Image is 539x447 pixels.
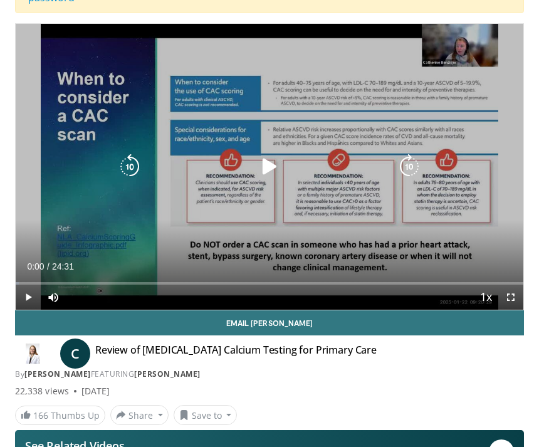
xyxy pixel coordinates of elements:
span: 22,338 views [15,385,69,397]
div: [DATE] [81,385,110,397]
a: [PERSON_NAME] [24,369,91,379]
a: 166 Thumbs Up [15,406,105,425]
a: Email [PERSON_NAME] [15,310,524,335]
div: Progress Bar [16,282,523,285]
button: Share [110,405,169,425]
button: Fullscreen [498,285,523,310]
span: 0:00 [27,261,44,271]
span: 24:31 [52,261,74,271]
button: Mute [41,285,66,310]
a: [PERSON_NAME] [134,369,201,379]
a: C [60,339,90,369]
div: By FEATURING [15,369,524,380]
span: / [47,261,50,271]
img: Dr. Catherine P. Benziger [15,344,50,364]
video-js: Video Player [16,24,523,310]
h4: Review of [MEDICAL_DATA] Calcium Testing for Primary Care [95,344,377,364]
span: 166 [33,409,48,421]
button: Play [16,285,41,310]
button: Playback Rate [473,285,498,310]
button: Save to [174,405,238,425]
